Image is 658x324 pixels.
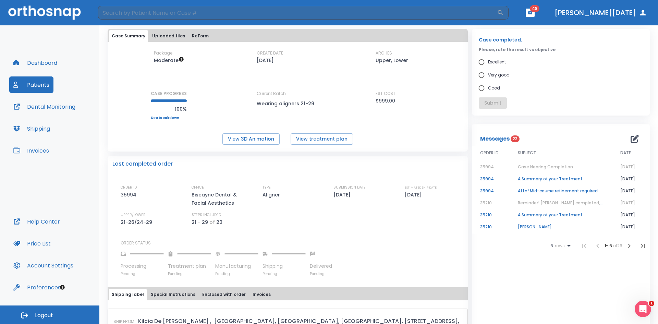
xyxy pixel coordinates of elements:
span: DATE [620,150,631,156]
p: Shipping [263,263,306,270]
td: [DATE] [612,221,650,233]
p: 35994 [121,191,139,199]
span: ORDER ID [480,150,499,156]
p: Current Batch [257,91,318,97]
button: Case Summary [109,30,148,42]
p: ORDER STATUS [121,240,463,246]
button: View 3D Animation [222,133,280,145]
span: 35210 [480,200,492,206]
p: Last completed order [112,160,173,168]
span: Excellent [488,58,506,66]
p: CREATE DATE [257,50,283,56]
p: Case completed. [479,36,643,44]
p: 21 - 29 [192,218,208,226]
span: [DATE] [620,200,635,206]
span: 23 [511,135,520,142]
td: 35210 [472,209,510,221]
p: Messages [480,135,510,143]
span: Logout [35,312,53,319]
button: Dental Monitoring [9,98,80,115]
span: Good [488,84,500,92]
p: Pending [168,271,211,276]
td: [DATE] [612,185,650,197]
p: UPPER/LOWER [121,212,146,218]
p: of [209,218,215,226]
p: Package [154,50,172,56]
p: Upper, Lower [376,56,408,64]
div: tabs [109,30,466,42]
span: 6 [550,243,553,248]
button: Rx Form [189,30,211,42]
span: 48 [530,5,539,12]
p: 21-26/24-29 [121,218,155,226]
span: Very good [488,71,510,79]
p: Wearing aligners 21-29 [257,99,318,108]
td: 35994 [472,185,510,197]
p: [DATE] [405,191,424,199]
td: [DATE] [612,209,650,221]
td: A Summary of your Treatment [510,173,612,185]
span: rows [553,243,565,248]
span: SUBJECT [518,150,536,156]
p: $999.00 [376,97,395,105]
div: Tooltip anchor [59,284,65,290]
span: of 26 [613,243,622,249]
a: Shipping [9,120,54,137]
p: Pending [121,271,164,276]
p: STEPS INCLUDED [192,212,221,218]
p: TYPE [263,184,271,191]
p: [DATE] [333,191,353,199]
span: 35994 [480,164,494,170]
img: Orthosnap [8,5,81,20]
td: Attn! Mid-course refinement required [510,185,612,197]
button: Uploaded files [149,30,188,42]
button: Invoices [250,289,273,300]
button: Price List [9,235,55,252]
p: Delivered [310,263,332,270]
p: ORDER ID [121,184,137,191]
td: A Summary of your Treatment [510,209,612,221]
button: Special Instructions [148,289,198,300]
a: Preferences [9,279,65,296]
p: Treatment plan [168,263,211,270]
p: 20 [216,218,222,226]
p: Pending [215,271,258,276]
div: tabs [109,289,466,300]
p: Pending [263,271,306,276]
td: 35210 [472,221,510,233]
iframe: Intercom live chat [635,301,651,317]
button: Account Settings [9,257,77,274]
p: 100% [151,105,187,113]
p: Processing [121,263,164,270]
p: Pending [310,271,332,276]
span: [DATE] [620,164,635,170]
p: Please, rate the result vs objective [479,47,643,53]
p: Aligner [263,191,282,199]
button: Patients [9,76,53,93]
td: [DATE] [612,173,650,185]
p: EST COST [376,91,395,97]
button: Dashboard [9,55,61,71]
td: [PERSON_NAME] [510,221,612,233]
p: ARCHES [376,50,392,56]
button: Enclosed with order [199,289,248,300]
button: [PERSON_NAME][DATE] [552,7,650,19]
span: Reminder! [PERSON_NAME] completed, please assess final result! [518,200,657,206]
button: Help Center [9,213,64,230]
button: Invoices [9,142,53,159]
span: 1 [649,301,654,306]
button: View treatment plan [291,133,353,145]
button: Shipping label [109,289,147,300]
input: Search by Patient Name or Case # [98,6,497,20]
span: 1 - 6 [605,243,613,249]
p: ESTIMATED SHIP DATE [405,184,437,191]
p: Manufacturing [215,263,258,270]
a: See breakdown [151,116,187,120]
